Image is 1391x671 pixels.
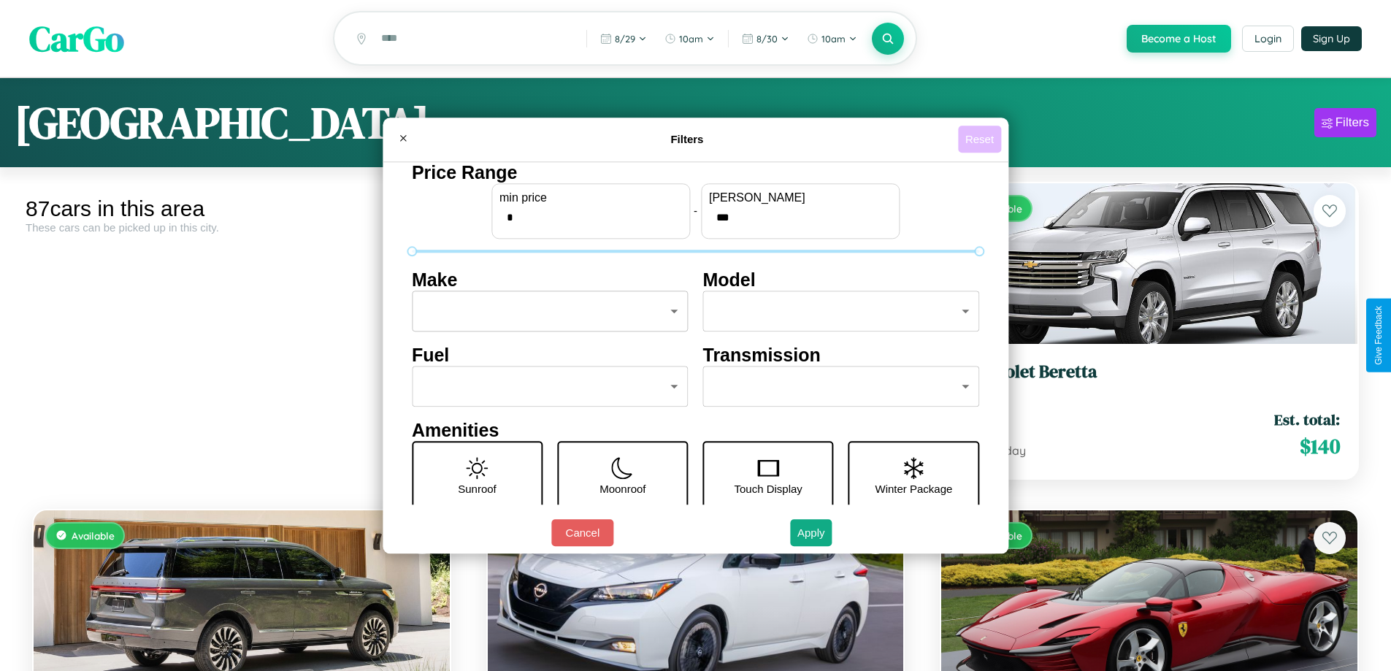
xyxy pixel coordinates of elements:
span: 8 / 29 [615,33,635,45]
h4: Amenities [412,420,979,441]
p: Moonroof [599,479,645,499]
button: Filters [1314,108,1376,137]
button: Login [1242,26,1294,52]
span: Est. total: [1274,409,1340,430]
div: Give Feedback [1373,306,1384,365]
button: 10am [657,27,722,50]
button: 8/29 [593,27,654,50]
button: Sign Up [1301,26,1362,51]
button: Become a Host [1127,25,1231,53]
button: 10am [800,27,865,50]
p: - [694,201,697,221]
span: $ 140 [1300,432,1340,461]
label: [PERSON_NAME] [709,191,892,204]
span: 8 / 30 [756,33,778,45]
button: Apply [790,519,832,546]
h3: Chevrolet Beretta [959,361,1340,383]
h4: Transmission [703,345,980,366]
h4: Filters [416,133,958,145]
h4: Fuel [412,345,689,366]
label: min price [499,191,682,204]
span: / day [995,443,1026,458]
h4: Model [703,269,980,291]
button: 8/30 [735,27,797,50]
button: Reset [958,126,1001,153]
p: Touch Display [734,479,802,499]
span: Available [72,529,115,542]
p: Sunroof [458,479,497,499]
p: Winter Package [875,479,953,499]
div: Filters [1336,115,1369,130]
span: CarGo [29,15,124,63]
h4: Price Range [412,162,979,183]
a: Chevrolet Beretta2021 [959,361,1340,397]
span: 10am [821,33,846,45]
div: These cars can be picked up in this city. [26,221,458,234]
button: Cancel [551,519,613,546]
div: 87 cars in this area [26,196,458,221]
h1: [GEOGRAPHIC_DATA] [15,93,429,153]
span: 10am [679,33,703,45]
h4: Make [412,269,689,291]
